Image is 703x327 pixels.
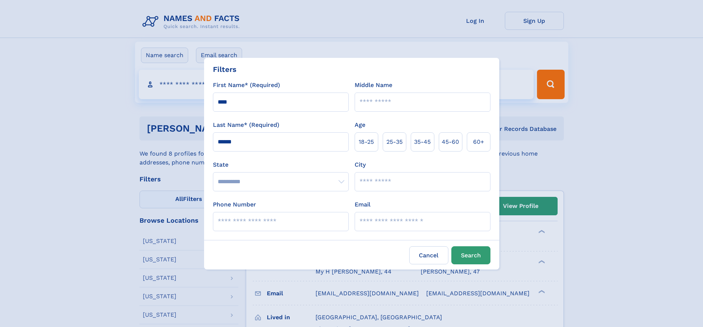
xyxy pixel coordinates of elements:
span: 45‑60 [442,138,459,146]
label: Middle Name [355,81,392,90]
button: Search [451,246,490,264]
span: 18‑25 [359,138,374,146]
div: Filters [213,64,237,75]
label: Phone Number [213,200,256,209]
label: Age [355,121,365,129]
label: First Name* (Required) [213,81,280,90]
span: 35‑45 [414,138,431,146]
span: 60+ [473,138,484,146]
label: Email [355,200,371,209]
label: State [213,160,349,169]
span: 25‑35 [386,138,403,146]
label: Last Name* (Required) [213,121,279,129]
label: Cancel [409,246,448,264]
label: City [355,160,366,169]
